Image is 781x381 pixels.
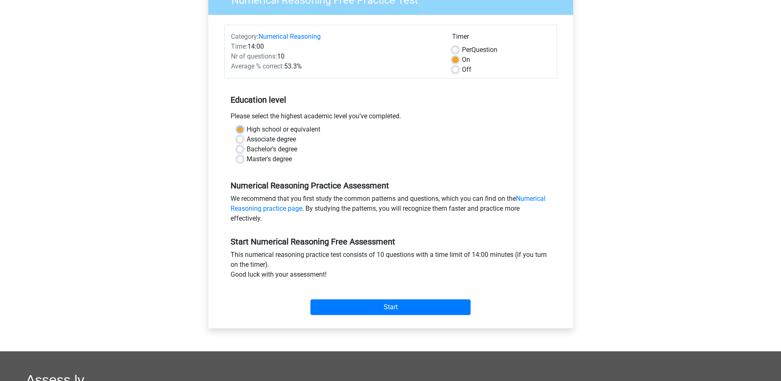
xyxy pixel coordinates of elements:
[231,52,277,60] span: Nr of questions:
[452,32,550,45] div: Timer
[462,46,471,54] span: Per
[259,33,321,40] a: Numerical Reasoning
[231,33,259,40] span: Category:
[231,92,551,108] h5: Education level
[462,45,497,55] label: Question
[224,194,557,227] div: We recommend that you first study the common patterns and questions, which you can find on the . ...
[462,65,471,75] label: Off
[462,55,470,65] label: On
[224,250,557,283] div: This numerical reasoning practice test consists of 10 questions with a time limit of 14:00 minute...
[231,62,284,70] span: Average % correct:
[247,154,292,164] label: Master's degree
[225,52,446,61] div: 10
[247,144,297,154] label: Bachelor's degree
[231,181,551,190] h5: Numerical Reasoning Practice Assessment
[231,42,247,50] span: Time:
[231,237,551,247] h5: Start Numerical Reasoning Free Assessment
[247,134,296,144] label: Associate degree
[247,125,320,134] label: High school or equivalent
[225,61,446,71] div: 53.3%
[224,111,557,125] div: Please select the highest academic level you’ve completed.
[225,42,446,52] div: 14:00
[310,299,471,315] input: Start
